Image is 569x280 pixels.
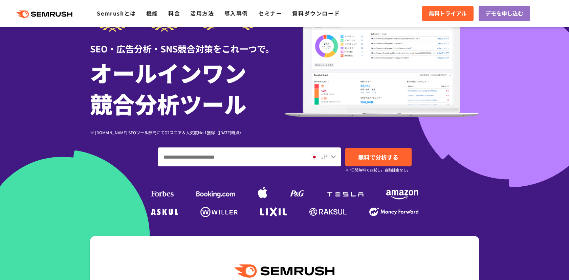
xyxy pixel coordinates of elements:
[158,148,305,166] input: ドメイン、キーワードまたはURLを入力してください
[146,9,158,17] a: 機能
[90,57,285,119] h1: オールインワン 競合分析ツール
[429,9,467,18] span: 無料トライアル
[479,6,530,21] a: デモを申し込む
[97,9,136,17] a: Semrushとは
[90,129,285,136] div: ※ [DOMAIN_NAME] SEOツール部門にてG2スコア＆人気度No.1獲得（[DATE]時点）
[90,32,285,55] div: SEO・広告分析・SNS競合対策をこれ一つで。
[422,6,474,21] a: 無料トライアル
[485,9,523,18] span: デモを申し込む
[224,9,248,17] a: 導入事例
[168,9,180,17] a: 料金
[345,148,412,166] a: 無料で分析する
[235,264,334,278] img: Semrush
[321,152,327,160] span: JP
[190,9,214,17] a: 活用方法
[258,9,282,17] a: セミナー
[292,9,340,17] a: 資料ダウンロード
[358,153,398,161] span: 無料で分析する
[345,167,411,173] small: ※7日間無料でお試し。自動課金なし。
